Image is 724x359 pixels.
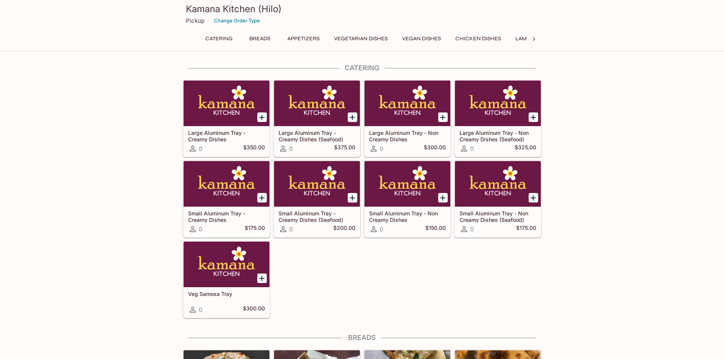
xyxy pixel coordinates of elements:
[183,80,270,157] a: Large Aluminum Tray - Creamy Dishes0$350.00
[183,241,270,318] a: Veg Samosa Tray0$300.00
[455,80,541,157] a: Large Aluminum Tray - Non Creamy Dishes (Seafood)0$325.00
[243,33,277,44] button: Breads
[516,225,536,234] h5: $175.00
[424,144,446,153] h5: $300.00
[243,305,265,314] h5: $300.00
[199,145,202,152] span: 0
[470,145,474,152] span: 0
[529,112,538,122] button: Add Large Aluminum Tray - Non Creamy Dishes (Seafood)
[199,306,202,313] span: 0
[438,193,448,202] button: Add Small Aluminum Tray - Non Creamy Dishes
[425,225,446,234] h5: $150.00
[274,80,360,157] a: Large Aluminum Tray - Creamy Dishes (Seafood)0$375.00
[459,210,536,223] h5: Small Aluminum Tray - Non Creamy Dishes (Seafood)
[274,161,360,207] div: Small Aluminum Tray - Creamy Dishes (Seafood)
[183,64,542,72] h4: Catering
[289,226,293,233] span: 0
[380,145,383,152] span: 0
[283,33,324,44] button: Appetizers
[245,225,265,234] h5: $175.00
[470,226,474,233] span: 0
[257,112,267,122] button: Add Large Aluminum Tray - Creamy Dishes
[529,193,538,202] button: Add Small Aluminum Tray - Non Creamy Dishes (Seafood)
[243,144,265,153] h5: $350.00
[184,242,269,287] div: Veg Samosa Tray
[183,161,270,237] a: Small Aluminum Tray - Creamy Dishes0$175.00
[364,161,451,237] a: Small Aluminum Tray - Non Creamy Dishes0$150.00
[274,81,360,126] div: Large Aluminum Tray - Creamy Dishes (Seafood)
[257,193,267,202] button: Add Small Aluminum Tray - Creamy Dishes
[188,130,265,142] h5: Large Aluminum Tray - Creamy Dishes
[348,112,357,122] button: Add Large Aluminum Tray - Creamy Dishes (Seafood)
[186,3,539,15] h3: Kamana Kitchen (Hilo)
[184,161,269,207] div: Small Aluminum Tray - Creamy Dishes
[279,210,355,223] h5: Small Aluminum Tray - Creamy Dishes (Seafood)
[184,81,269,126] div: Large Aluminum Tray - Creamy Dishes
[279,130,355,142] h5: Large Aluminum Tray - Creamy Dishes (Seafood)
[211,15,263,27] button: Change Order Type
[369,130,446,142] h5: Large Aluminum Tray - Non Creamy Dishes
[364,161,450,207] div: Small Aluminum Tray - Non Creamy Dishes
[380,226,383,233] span: 0
[459,130,536,142] h5: Large Aluminum Tray - Non Creamy Dishes (Seafood)
[438,112,448,122] button: Add Large Aluminum Tray - Non Creamy Dishes
[188,210,265,223] h5: Small Aluminum Tray - Creamy Dishes
[334,144,355,153] h5: $375.00
[201,33,237,44] button: Catering
[289,145,293,152] span: 0
[183,334,542,342] h4: Breads
[330,33,392,44] button: Vegetarian Dishes
[348,193,357,202] button: Add Small Aluminum Tray - Creamy Dishes (Seafood)
[274,161,360,237] a: Small Aluminum Tray - Creamy Dishes (Seafood)0$200.00
[455,161,541,207] div: Small Aluminum Tray - Non Creamy Dishes (Seafood)
[188,291,265,297] h5: Veg Samosa Tray
[515,144,536,153] h5: $325.00
[199,226,202,233] span: 0
[369,210,446,223] h5: Small Aluminum Tray - Non Creamy Dishes
[398,33,445,44] button: Vegan Dishes
[257,274,267,283] button: Add Veg Samosa Tray
[186,17,204,24] p: Pickup
[333,225,355,234] h5: $200.00
[455,161,541,237] a: Small Aluminum Tray - Non Creamy Dishes (Seafood)0$175.00
[455,81,541,126] div: Large Aluminum Tray - Non Creamy Dishes (Seafood)
[364,81,450,126] div: Large Aluminum Tray - Non Creamy Dishes
[511,33,554,44] button: Lamb Dishes
[364,80,451,157] a: Large Aluminum Tray - Non Creamy Dishes0$300.00
[451,33,505,44] button: Chicken Dishes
